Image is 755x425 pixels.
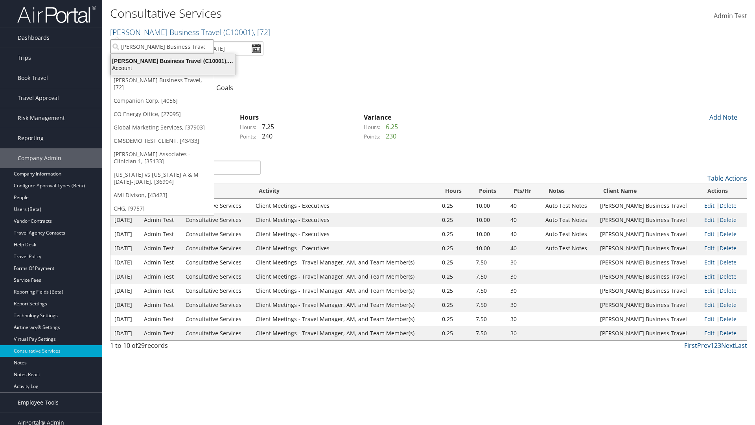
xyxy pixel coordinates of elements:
[252,326,438,340] td: Client Meetings - Travel Manager, AM, and Team Member(s)
[704,273,714,280] a: Edit
[707,174,747,183] a: Table Actions
[110,168,214,188] a: [US_STATE] vs [US_STATE] A & M [DATE]-[DATE], [36904]
[714,4,747,28] a: Admin Test
[697,341,711,350] a: Prev
[704,259,714,266] a: Edit
[110,107,214,121] a: CO Energy Office, [27095]
[472,326,506,340] td: 7.50
[704,287,714,294] a: Edit
[18,48,31,68] span: Trips
[541,241,596,255] td: Auto Test Notes
[18,88,59,108] span: Travel Approval
[181,41,263,56] input: [DATE] - [DATE]
[720,202,737,209] a: Delete
[252,270,438,284] td: Client Meetings - Travel Manager, AM, and Team Member(s)
[714,11,747,20] span: Admin Test
[364,113,391,122] strong: Variance
[240,113,259,122] strong: Hours
[438,213,472,227] td: 0.25
[110,121,214,134] a: Global Marketing Services, [37903]
[720,273,737,280] a: Delete
[17,5,96,24] img: airportal-logo.png
[541,227,596,241] td: Auto Test Notes
[110,188,214,202] a: AMI Divison, [43423]
[506,284,541,298] td: 30
[704,315,714,323] a: Edit
[472,213,506,227] td: 10.00
[472,241,506,255] td: 10.00
[711,341,714,350] a: 1
[18,148,61,168] span: Company Admin
[438,227,472,241] td: 0.25
[252,284,438,298] td: Client Meetings - Travel Manager, AM, and Team Member(s)
[472,183,506,199] th: Points
[700,213,747,227] td: |
[110,202,214,215] a: CHG, [9757]
[596,284,700,298] td: [PERSON_NAME] Business Travel
[684,341,697,350] a: First
[596,312,700,326] td: [PERSON_NAME] Business Travel
[438,312,472,326] td: 0.25
[720,329,737,337] a: Delete
[438,255,472,270] td: 0.25
[182,270,252,284] td: Consultative Services
[110,341,261,354] div: 1 to 10 of records
[541,199,596,213] td: Auto Test Notes
[140,241,182,255] td: Admin Test
[140,270,182,284] td: Admin Test
[472,199,506,213] td: 10.00
[140,284,182,298] td: Admin Test
[472,270,506,284] td: 7.50
[438,326,472,340] td: 0.25
[704,113,741,122] div: Add Note
[596,199,700,213] td: [PERSON_NAME] Business Travel
[182,199,252,213] td: Consultative Services
[138,341,145,350] span: 29
[182,255,252,270] td: Consultative Services
[506,241,541,255] td: 40
[700,255,747,270] td: |
[506,255,541,270] td: 30
[506,298,541,312] td: 30
[252,183,438,199] th: Activity: activate to sort column ascending
[110,27,271,37] a: [PERSON_NAME] Business Travel
[596,241,700,255] td: [PERSON_NAME] Business Travel
[182,298,252,312] td: Consultative Services
[506,312,541,326] td: 30
[364,123,380,131] label: Hours:
[704,244,714,252] a: Edit
[110,74,214,94] a: [PERSON_NAME] Business Travel, [72]
[110,284,140,298] td: [DATE]
[140,227,182,241] td: Admin Test
[704,216,714,224] a: Edit
[438,183,472,199] th: Hours
[110,326,140,340] td: [DATE]
[106,65,240,72] div: Account
[438,270,472,284] td: 0.25
[182,284,252,298] td: Consultative Services
[506,270,541,284] td: 30
[506,199,541,213] td: 40
[506,183,541,199] th: Pts/Hr
[110,298,140,312] td: [DATE]
[472,255,506,270] td: 7.50
[182,241,252,255] td: Consultative Services
[223,27,254,37] span: ( C10001 )
[700,312,747,326] td: |
[110,39,214,54] input: Search Accounts
[472,298,506,312] td: 7.50
[596,326,700,340] td: [PERSON_NAME] Business Travel
[438,241,472,255] td: 0.25
[438,284,472,298] td: 0.25
[258,132,273,140] span: 240
[182,213,252,227] td: Consultative Services
[18,28,50,48] span: Dashboards
[106,57,240,65] div: [PERSON_NAME] Business Travel (C10001), [72]
[720,315,737,323] a: Delete
[596,213,700,227] td: [PERSON_NAME] Business Travel
[18,68,48,88] span: Book Travel
[472,312,506,326] td: 7.50
[18,393,59,412] span: Employee Tools
[700,298,747,312] td: |
[110,255,140,270] td: [DATE]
